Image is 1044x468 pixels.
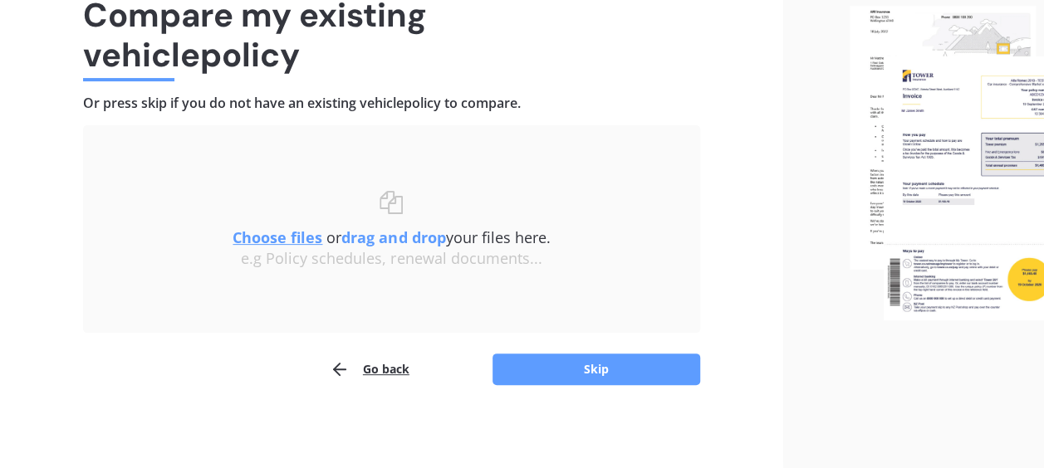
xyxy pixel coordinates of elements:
button: Go back [330,353,409,386]
u: Choose files [233,227,322,247]
b: drag and drop [341,227,445,247]
div: e.g Policy schedules, renewal documents... [116,250,667,268]
img: files.webp [850,6,1044,319]
button: Skip [493,353,700,385]
h4: Or press skip if you do not have an existing vehicle policy to compare. [83,95,700,112]
span: or your files here. [233,227,550,247]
